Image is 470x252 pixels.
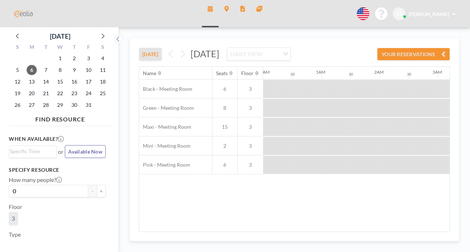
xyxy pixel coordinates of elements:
span: 15 [212,124,237,130]
span: 8 [212,105,237,111]
span: Friday, October 3, 2025 [83,53,94,63]
span: TS [396,11,402,17]
div: Search for option [227,48,290,60]
span: 3 [238,143,263,149]
div: 30 [407,72,411,77]
span: Green - Meeting Room [139,105,194,111]
div: 2AM [374,69,384,75]
span: Thursday, October 23, 2025 [69,88,79,98]
span: Black - Meeting Room [139,86,192,92]
span: Monday, October 6, 2025 [27,65,37,75]
label: Type [9,231,21,238]
h4: FIND RESOURCE [9,113,111,123]
label: Floor [9,203,22,210]
span: [PERSON_NAME] [408,11,449,17]
span: Available Now [68,148,102,155]
span: Tuesday, October 21, 2025 [41,88,51,98]
span: Sunday, October 19, 2025 [12,88,23,98]
div: M [25,43,39,53]
span: Saturday, October 25, 2025 [98,88,108,98]
div: [DATE] [50,31,70,41]
span: Thursday, October 9, 2025 [69,65,79,75]
button: Available Now [65,145,106,158]
span: Tuesday, October 28, 2025 [41,100,51,110]
button: YOUR RESERVATIONS [377,48,450,61]
span: Wednesday, October 22, 2025 [55,88,65,98]
span: Saturday, October 4, 2025 [98,53,108,63]
span: 3 [238,105,263,111]
div: 30 [290,72,295,77]
span: Tuesday, October 14, 2025 [41,77,51,87]
div: S [11,43,25,53]
span: Monday, October 20, 2025 [27,88,37,98]
span: Wednesday, October 29, 2025 [55,100,65,110]
span: Friday, October 24, 2025 [83,88,94,98]
span: 2 [212,143,237,149]
span: 3 [238,86,263,92]
span: Thursday, October 16, 2025 [69,77,79,87]
div: F [81,43,95,53]
span: 6 [212,162,237,168]
span: 3 [12,215,15,222]
div: Floor [241,70,254,77]
span: Wednesday, October 8, 2025 [55,65,65,75]
span: or [58,148,63,155]
span: [DATE] [191,48,219,59]
span: Friday, October 17, 2025 [83,77,94,87]
div: T [39,43,53,53]
div: Name [143,70,156,77]
span: Monday, October 27, 2025 [27,100,37,110]
div: W [53,43,67,53]
span: Saturday, October 18, 2025 [98,77,108,87]
div: 1AM [316,69,325,75]
span: Sunday, October 5, 2025 [12,65,23,75]
span: 3 [238,124,263,130]
span: Wednesday, October 15, 2025 [55,77,65,87]
span: Monday, October 13, 2025 [27,77,37,87]
input: Search for option [265,49,278,59]
button: - [88,185,97,197]
span: Sunday, October 12, 2025 [12,77,23,87]
span: Maxi - Meeting Room [139,124,191,130]
div: S [95,43,110,53]
span: Sunday, October 26, 2025 [12,100,23,110]
label: How many people? [9,176,62,183]
div: Search for option [9,146,56,157]
button: + [97,185,106,197]
div: 12AM [258,69,270,75]
span: 6 [212,86,237,92]
span: Tuesday, October 7, 2025 [41,65,51,75]
div: Seats [216,70,228,77]
span: Friday, October 31, 2025 [83,100,94,110]
span: Wednesday, October 1, 2025 [55,53,65,63]
span: Saturday, October 11, 2025 [98,65,108,75]
span: Mini - Meeting Room [139,143,191,149]
span: Thursday, October 2, 2025 [69,53,79,63]
input: Search for option [10,147,52,155]
span: DAILY VIEW [229,49,264,59]
span: Pink - Meeting Room [139,162,190,168]
h3: Specify resource [9,167,106,173]
div: 3AM [432,69,442,75]
div: T [67,43,81,53]
button: [DATE] [139,48,162,61]
span: 3 [238,162,263,168]
div: 30 [349,72,353,77]
span: Friday, October 10, 2025 [83,65,94,75]
img: organization-logo [12,7,35,21]
span: Thursday, October 30, 2025 [69,100,79,110]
